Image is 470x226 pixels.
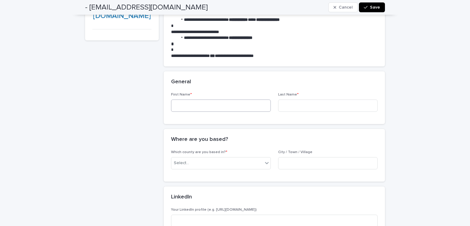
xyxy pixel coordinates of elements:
span: Which county are you based in? [171,150,227,154]
h2: Where are you based? [171,136,228,143]
span: Save [370,5,380,9]
span: First Name [171,93,192,96]
button: Cancel [328,2,358,12]
h2: - [EMAIL_ADDRESS][DOMAIN_NAME] [85,3,208,12]
h2: General [171,79,191,85]
span: Cancel [339,5,352,9]
div: Select... [174,160,189,166]
span: Last Name [278,93,299,96]
h2: LinkedIn [171,194,192,201]
button: Save [359,2,385,12]
span: City / Town / Village [278,150,312,154]
span: Your LinkedIn profile (e.g. [URL][DOMAIN_NAME]) [171,208,257,212]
